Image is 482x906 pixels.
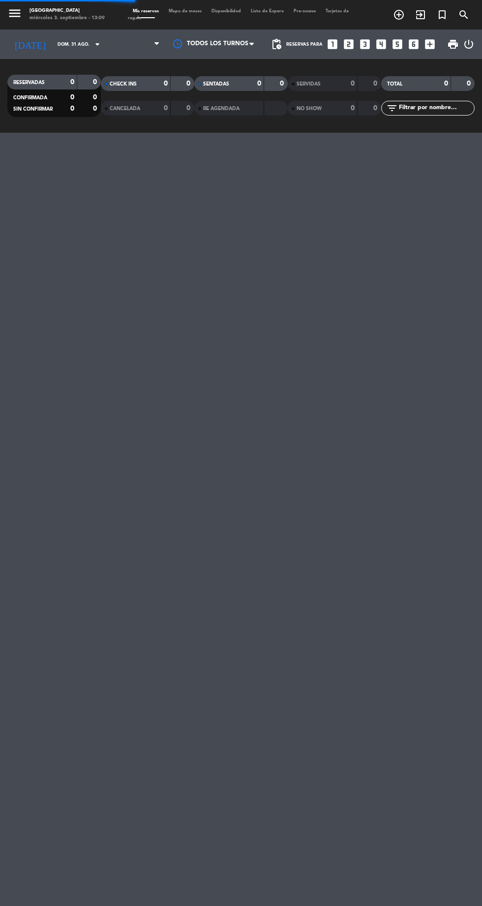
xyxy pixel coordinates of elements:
strong: 0 [444,80,448,87]
i: looks_two [342,38,355,51]
strong: 0 [93,105,99,112]
strong: 0 [70,105,74,112]
strong: 0 [351,80,355,87]
button: menu [7,6,22,23]
input: Filtrar por nombre... [398,103,474,114]
span: Disponibilidad [207,9,246,13]
span: CHECK INS [110,82,137,87]
span: RE AGENDADA [203,106,240,111]
i: looks_3 [359,38,371,51]
div: [GEOGRAPHIC_DATA] [30,7,105,15]
span: CONFIRMADA [13,95,47,100]
i: add_box [423,38,436,51]
span: pending_actions [271,38,282,50]
strong: 0 [467,80,473,87]
strong: 0 [164,105,168,112]
span: print [447,38,459,50]
span: Mapa de mesas [164,9,207,13]
span: Mis reservas [128,9,164,13]
i: looks_4 [375,38,388,51]
strong: 0 [373,105,379,112]
i: looks_one [326,38,339,51]
i: search [458,9,470,21]
strong: 0 [373,80,379,87]
span: SENTADAS [203,82,229,87]
span: SERVIDAS [297,82,321,87]
span: NO SHOW [297,106,322,111]
i: looks_5 [391,38,404,51]
strong: 0 [93,94,99,101]
i: exit_to_app [415,9,426,21]
strong: 0 [280,80,286,87]
span: CANCELADA [110,106,140,111]
strong: 0 [93,79,99,86]
strong: 0 [164,80,168,87]
i: turned_in_not [436,9,448,21]
i: add_circle_outline [393,9,405,21]
span: Lista de Espera [246,9,289,13]
strong: 0 [70,79,74,86]
i: power_settings_new [463,38,475,50]
strong: 0 [257,80,261,87]
span: Pre-acceso [289,9,321,13]
strong: 0 [186,80,192,87]
i: [DATE] [7,34,53,54]
i: looks_6 [407,38,420,51]
i: arrow_drop_down [91,38,103,50]
span: SIN CONFIRMAR [13,107,53,112]
i: filter_list [386,102,398,114]
strong: 0 [70,94,74,101]
span: TOTAL [387,82,402,87]
span: RESERVADAS [13,80,45,85]
div: miércoles 3. septiembre - 13:09 [30,15,105,22]
div: LOG OUT [463,29,475,59]
i: menu [7,6,22,21]
strong: 0 [186,105,192,112]
span: Reservas para [286,42,323,47]
strong: 0 [351,105,355,112]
